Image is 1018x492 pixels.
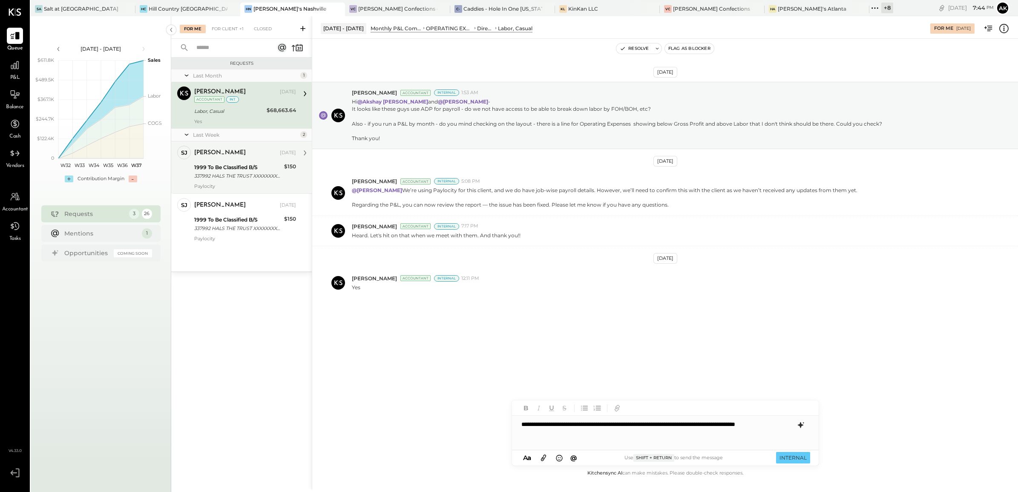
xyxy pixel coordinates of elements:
[129,176,137,182] div: -
[180,25,206,33] div: For Me
[498,25,532,32] div: Labor, Casual
[568,452,580,463] button: @
[117,162,127,168] text: W36
[0,218,29,243] a: Tasks
[653,67,677,78] div: [DATE]
[357,98,428,105] strong: @Akshay [PERSON_NAME]
[194,163,282,172] div: 1999 To Be Classified B/S
[352,98,882,142] p: Hi and -
[267,106,296,115] div: $68,663.64
[44,5,118,12] div: Salt at [GEOGRAPHIC_DATA]
[352,223,397,230] span: [PERSON_NAME]
[280,89,296,95] div: [DATE]
[579,403,590,414] button: Unordered List
[371,25,422,32] div: Monthly P&L Comparison
[284,162,296,171] div: $150
[78,176,124,182] div: Contribution Margin
[996,1,1009,15] button: Ak
[239,26,244,32] span: +1
[6,162,24,170] span: Vendors
[175,60,308,66] div: Requests
[103,162,113,168] text: W35
[454,5,462,13] div: C-
[352,187,402,193] strong: @[PERSON_NAME]
[64,229,138,238] div: Mentions
[881,3,893,13] div: + 8
[36,116,54,122] text: $244.7K
[477,25,494,32] div: Direct Labor
[181,149,187,157] div: SJ
[352,105,882,112] div: It looks like these guys use ADP for payroll - do we not have access to be able to break down lab...
[0,28,29,52] a: Queue
[434,89,459,96] div: Internal
[400,178,431,184] div: Accountant
[400,223,431,229] div: Accountant
[181,201,187,209] div: SJ
[253,5,326,12] div: [PERSON_NAME]'s Nashville
[194,107,264,115] div: Labor, Casual
[665,43,714,54] button: Flag as Blocker
[10,74,20,82] span: P&L
[352,187,857,208] p: We’re using Paylocity for this client, and we do have job-wise payroll details. However, we’ll ne...
[148,93,161,99] text: Labor
[7,45,23,52] span: Queue
[64,249,109,257] div: Opportunities
[352,178,397,185] span: [PERSON_NAME]
[300,72,307,79] div: 1
[0,86,29,111] a: Balance
[60,162,70,168] text: W32
[0,116,29,141] a: Cash
[461,223,478,230] span: 7:17 PM
[194,96,224,103] div: Accountant
[37,135,54,141] text: $122.4K
[434,223,459,230] div: Internal
[521,453,534,463] button: Aa
[88,162,99,168] text: W34
[570,454,577,462] span: @
[434,178,459,184] div: Internal
[461,275,479,282] span: 12:11 PM
[194,118,296,124] div: Yes
[0,189,29,213] a: Accountant
[194,183,296,189] div: Paylocity
[673,5,752,12] div: [PERSON_NAME] Confections - [GEOGRAPHIC_DATA]
[616,43,652,54] button: Resolve
[612,403,623,414] button: Add URL
[35,5,43,13] div: Sa
[131,162,141,168] text: W37
[461,89,478,96] span: 1:53 AM
[194,149,246,157] div: [PERSON_NAME]
[226,96,239,103] div: int
[352,89,397,96] span: [PERSON_NAME]
[426,25,473,32] div: OPERATING EXPENSES (EBITDA)
[352,135,882,142] div: Thank you!
[321,23,366,34] div: [DATE] - [DATE]
[142,228,152,239] div: 1
[114,249,152,257] div: Coming Soon
[37,96,54,102] text: $367.1K
[149,5,227,12] div: Hill Country [GEOGRAPHIC_DATA]
[207,25,248,33] div: For Client
[349,5,357,13] div: VC
[75,162,85,168] text: W33
[527,454,531,462] span: a
[51,155,54,161] text: 0
[250,25,276,33] div: Closed
[2,206,28,213] span: Accountant
[35,77,54,83] text: $489.5K
[948,4,994,12] div: [DATE]
[400,90,431,96] div: Accountant
[358,5,437,12] div: [PERSON_NAME] Confections - [GEOGRAPHIC_DATA]
[653,253,677,264] div: [DATE]
[0,145,29,170] a: Vendors
[9,133,20,141] span: Cash
[778,5,846,12] div: [PERSON_NAME]'s Atlanta
[65,45,137,52] div: [DATE] - [DATE]
[194,224,282,233] div: 337992 HALS THE TRUST XXXXXXXX7992 Company ID: XXXXXX7403 Company Name: 337992 HALS THE Company E...
[148,120,162,126] text: COGS
[0,57,29,82] a: P&L
[592,403,603,414] button: Ordered List
[352,284,360,291] p: Yes
[653,156,677,167] div: [DATE]
[194,201,246,210] div: [PERSON_NAME]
